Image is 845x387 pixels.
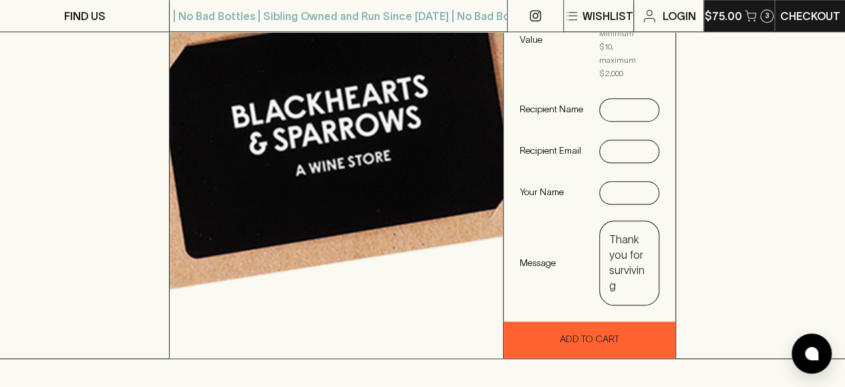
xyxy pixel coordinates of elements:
[663,8,696,24] p: Login
[780,8,840,24] p: Checkout
[520,102,583,116] p: Recipient Name
[504,321,675,358] button: Add To Cart
[520,185,583,199] p: Your Name
[599,27,629,80] p: Minimum $10, maximum $2,000
[805,347,818,360] img: bubble-icon
[765,12,770,19] p: 3
[582,8,633,24] p: Wishlist
[520,144,583,157] p: Recipient Email
[64,8,106,24] p: FIND US
[705,8,742,24] p: $75.00
[520,33,583,46] p: Value
[520,256,583,269] p: Message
